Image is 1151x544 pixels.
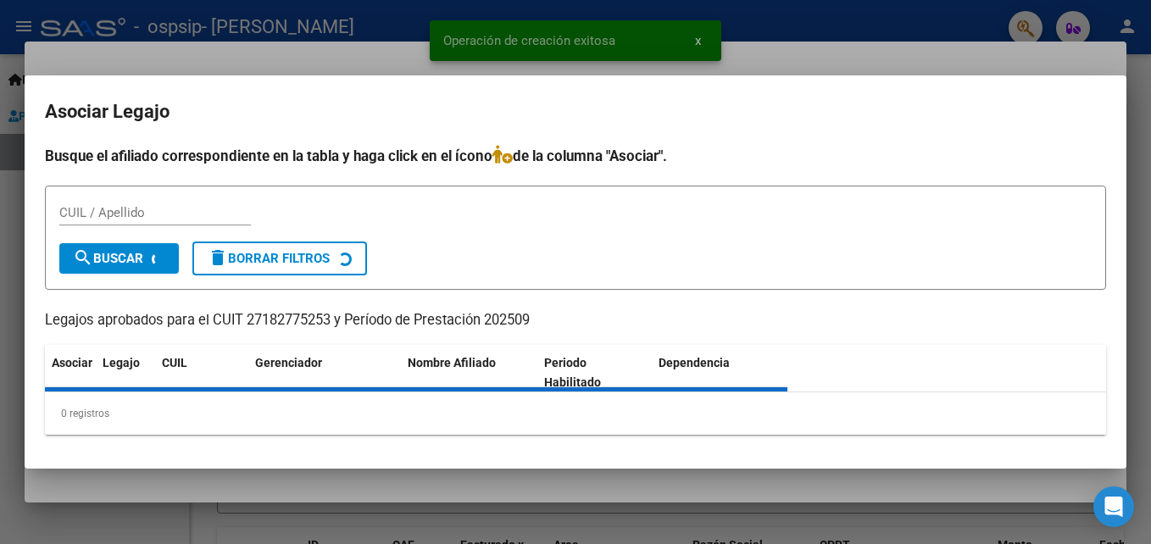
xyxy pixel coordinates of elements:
[162,356,187,369] span: CUIL
[255,356,322,369] span: Gerenciador
[52,356,92,369] span: Asociar
[248,345,401,401] datatable-header-cell: Gerenciador
[155,345,248,401] datatable-header-cell: CUIL
[408,356,496,369] span: Nombre Afiliado
[192,241,367,275] button: Borrar Filtros
[652,345,788,401] datatable-header-cell: Dependencia
[208,251,330,266] span: Borrar Filtros
[45,392,1106,435] div: 0 registros
[59,243,179,274] button: Buscar
[45,345,96,401] datatable-header-cell: Asociar
[73,251,143,266] span: Buscar
[659,356,730,369] span: Dependencia
[45,145,1106,167] h4: Busque el afiliado correspondiente en la tabla y haga click en el ícono de la columna "Asociar".
[537,345,652,401] datatable-header-cell: Periodo Habilitado
[73,247,93,268] mat-icon: search
[45,310,1106,331] p: Legajos aprobados para el CUIT 27182775253 y Período de Prestación 202509
[1093,486,1134,527] div: Open Intercom Messenger
[103,356,140,369] span: Legajo
[45,96,1106,128] h2: Asociar Legajo
[401,345,537,401] datatable-header-cell: Nombre Afiliado
[208,247,228,268] mat-icon: delete
[544,356,601,389] span: Periodo Habilitado
[96,345,155,401] datatable-header-cell: Legajo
